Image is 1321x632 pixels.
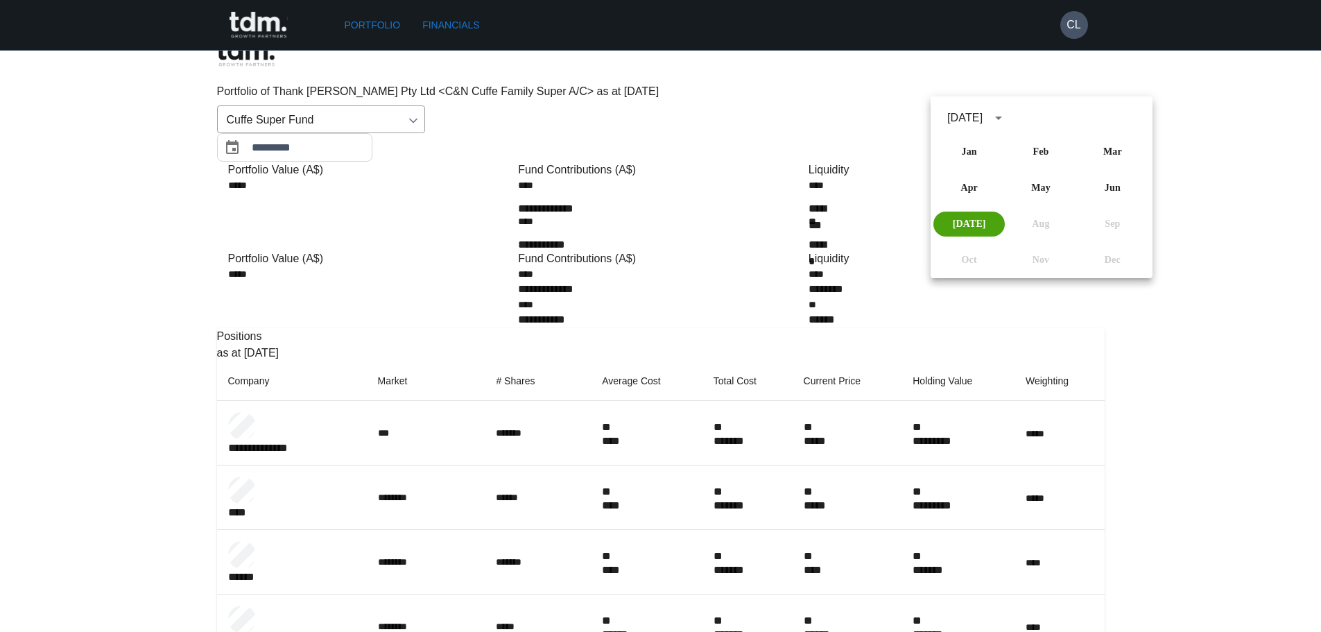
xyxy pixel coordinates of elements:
[1005,176,1076,200] button: May
[901,361,1015,401] th: Holding Value
[1077,139,1148,164] button: Mar
[947,110,983,126] div: [DATE]
[1015,361,1105,401] th: Weighting
[987,106,1010,130] button: calendar view is open, switch to year view
[217,328,1105,345] p: Positions
[702,361,793,401] th: Total Cost
[217,105,425,133] div: Cuffe Super Fund
[933,176,1005,200] button: Apr
[367,361,485,401] th: Market
[793,361,902,401] th: Current Price
[1077,176,1148,200] button: Jun
[933,212,1005,237] button: [DATE]
[1067,17,1080,33] h6: CL
[218,134,246,162] button: Choose date, selected date is Jul 31, 2025
[217,345,1105,361] p: as at [DATE]
[809,250,1094,267] div: Liquidity
[591,361,702,401] th: Average Cost
[518,250,803,267] div: Fund Contributions (A$)
[809,162,1094,178] div: Liquidity
[228,250,513,267] div: Portfolio Value (A$)
[485,361,591,401] th: # Shares
[1005,139,1076,164] button: Feb
[339,12,406,38] a: Portfolio
[1060,11,1088,39] button: CL
[217,361,367,401] th: Company
[217,83,1105,100] p: Portfolio of Thank [PERSON_NAME] Pty Ltd <C&N Cuffe Family Super A/C> as at [DATE]
[417,12,485,38] a: Financials
[228,162,513,178] div: Portfolio Value (A$)
[518,162,803,178] div: Fund Contributions (A$)
[933,139,1005,164] button: Jan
